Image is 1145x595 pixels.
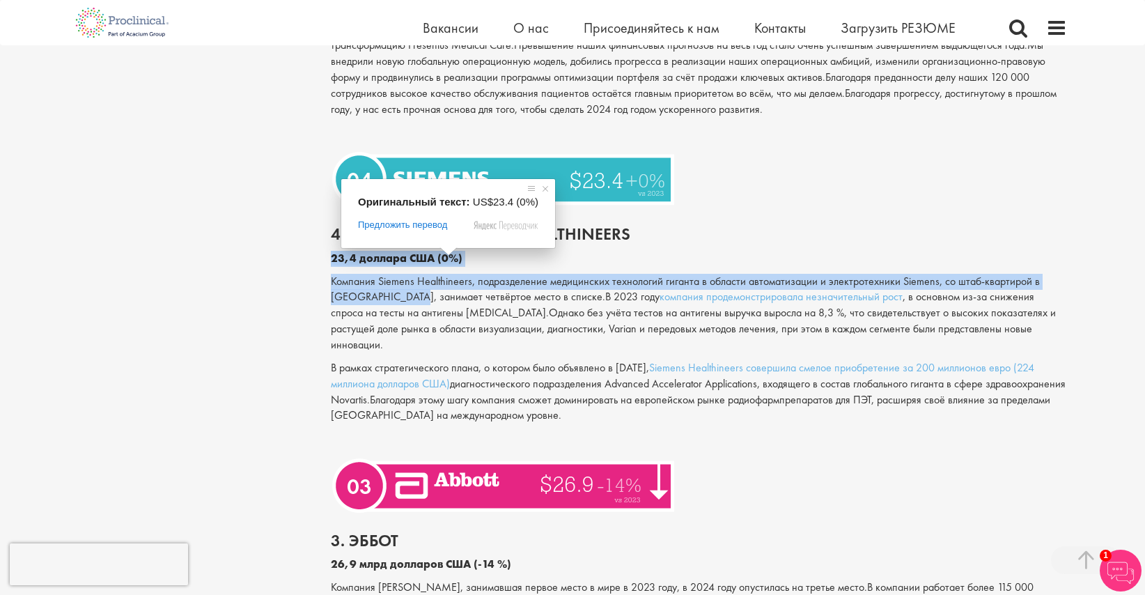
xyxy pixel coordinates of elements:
ya-tr-span: Компания Siemens Healthineers, подразделение медицинских технологий гиганта в области автоматизац... [331,274,1040,304]
ya-tr-span: Компания [PERSON_NAME], занимавшая первое место в мире в 2023 году, в 2024 году опустилась на тре... [331,580,867,594]
ya-tr-span: Благодаря этому шагу компания сможет доминировать на европейском рынке радиофармпрепаратов для ПЭ... [331,392,1050,423]
ya-tr-span: диагностического подразделения Advanced Accelerator Applications, входящего в состав глобального ... [331,376,1066,407]
ya-tr-span: Мы внедрили новую глобальную операционную модель, добились прогресса в реализации наших операцион... [331,38,1045,84]
iframe: Рекапча [10,543,188,585]
ya-tr-span: В 2023 году [605,289,660,304]
img: Чат-Бот [1100,550,1142,592]
a: Загрузить РЕЗЮМЕ [841,19,956,37]
a: Вакансии [423,19,478,37]
ya-tr-span: 26,9 млрд долларов США (-14 %) [331,557,511,571]
a: Присоединяйтесь к нам [584,19,719,37]
ya-tr-span: 4. Компания Siemens Healthineers [331,223,630,245]
span: 1 [1100,550,1112,562]
span: Предложить перевод [358,219,447,231]
ya-tr-span: Благодаря преданности делу наших 120 000 сотрудников высокое качество обслуживания пациентов оста... [331,70,1029,100]
ya-tr-span: Однако без учёта тестов на антигены выручка выросла на 8,3 %, что свидетельствует о высоких показ... [331,305,1056,352]
ya-tr-span: 3. Эббот [331,530,398,551]
a: Siemens Healthineers совершила смелое приобретение за 200 миллионов евро (224 миллиона долларов США) [331,360,1034,391]
ya-tr-span: Благодаря прогрессу, достигнутому в прошлом году, у нас есть прочная основа для того, чтобы сдела... [331,86,1057,116]
ya-tr-span: В рамках стратегического плана, о котором было объявлено в [DATE], [331,360,649,375]
a: О нас [513,19,549,37]
a: Контакты [754,19,806,37]
a: компания продемонстрировала незначительный рост [660,289,903,304]
ya-tr-span: , в основном из-за снижения спроса на тесты на антигены [MEDICAL_DATA]. [331,289,1034,320]
ya-tr-span: 23,4 доллара США (0%) [331,251,462,265]
span: US$23.4 (0%) [473,196,538,208]
span: Оригинальный текст: [358,196,470,208]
